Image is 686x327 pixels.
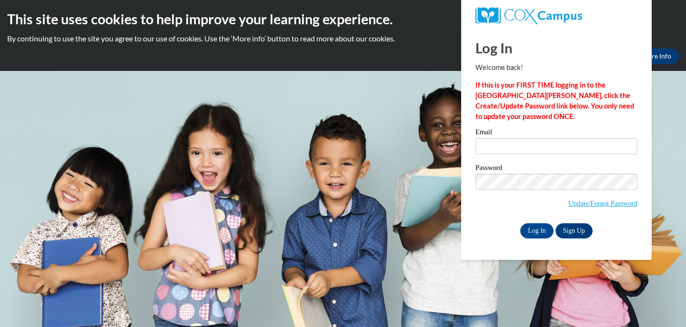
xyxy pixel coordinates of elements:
[475,164,637,174] label: Password
[7,33,679,44] p: By continuing to use the site you agree to our use of cookies. Use the ‘More info’ button to read...
[475,7,637,24] a: COX Campus
[555,223,593,238] a: Sign Up
[475,129,637,138] label: Email
[475,62,637,73] p: Welcome back!
[475,81,634,120] strong: If this is your FIRST TIME logging in to the [GEOGRAPHIC_DATA][PERSON_NAME], click the Create/Upd...
[634,49,679,64] a: More Info
[520,223,554,238] input: Log In
[475,7,582,24] img: COX Campus
[475,38,637,58] h1: Log In
[568,199,637,207] a: Update/Forgot Password
[7,10,679,29] h2: This site uses cookies to help improve your learning experience.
